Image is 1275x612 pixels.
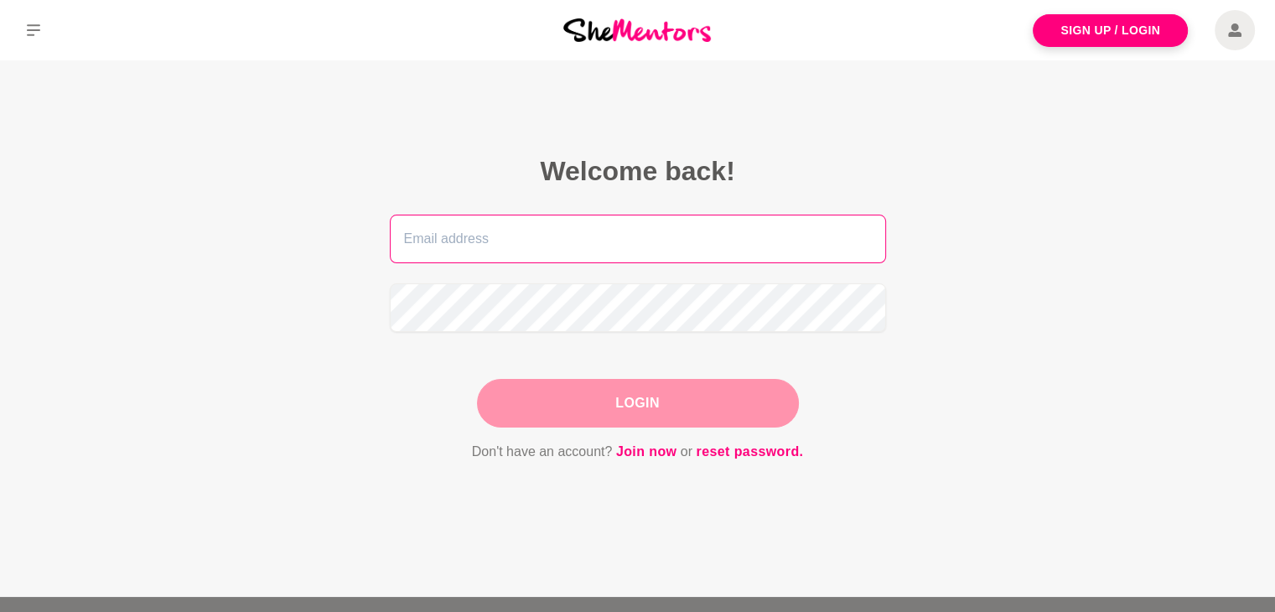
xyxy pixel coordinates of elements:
[616,441,677,463] a: Join now
[563,18,711,41] img: She Mentors Logo
[390,215,886,263] input: Email address
[390,154,886,188] h2: Welcome back!
[696,441,803,463] a: reset password.
[1033,14,1188,47] a: Sign Up / Login
[390,441,886,463] p: Don't have an account? or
